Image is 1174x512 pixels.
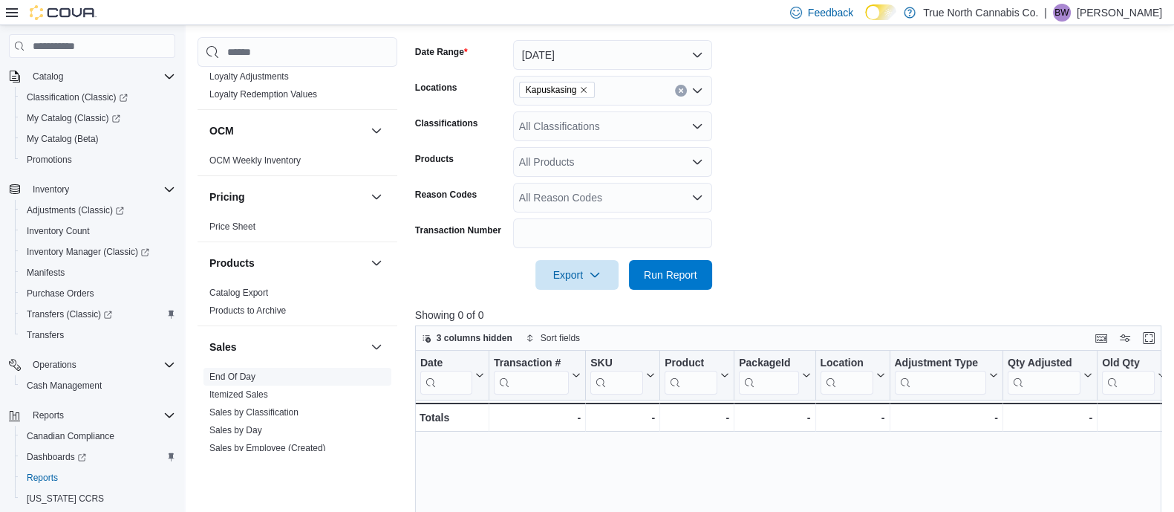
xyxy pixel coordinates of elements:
span: Kapuskasing [526,82,577,97]
label: Classifications [415,117,478,129]
div: Date [420,357,472,395]
button: Reports [3,405,181,426]
span: Products to Archive [209,305,286,317]
span: Promotions [21,151,175,169]
button: Transaction # [494,357,581,395]
div: Blaze Willett [1053,4,1071,22]
span: My Catalog (Classic) [21,109,175,127]
span: My Catalog (Beta) [21,130,175,148]
button: [US_STATE] CCRS [15,488,181,509]
span: Sales by Classification [209,406,299,418]
span: Reports [27,472,58,484]
div: OCM [198,152,397,175]
a: Sales by Day [209,425,262,435]
a: Loyalty Redemption Values [209,89,317,100]
a: Transfers [21,326,70,344]
button: Pricing [368,188,385,206]
button: Adjustment Type [894,357,998,395]
a: [US_STATE] CCRS [21,490,110,508]
button: Remove Kapuskasing from selection in this group [579,85,588,94]
span: My Catalog (Classic) [27,112,120,124]
span: Cash Management [27,380,102,392]
span: Loyalty Adjustments [209,71,289,82]
button: Clear input [675,85,687,97]
span: Sales by Employee (Created) [209,442,326,454]
button: Location [820,357,884,395]
span: Dashboards [27,451,86,463]
p: | [1044,4,1047,22]
a: My Catalog (Classic) [21,109,126,127]
div: Product [665,357,717,371]
button: Catalog [3,66,181,87]
span: Kapuskasing [519,82,596,98]
img: Cova [30,5,97,20]
div: Location [820,357,873,371]
a: Adjustments (Classic) [15,200,181,221]
button: Catalog [27,68,69,85]
span: Reports [27,406,175,424]
span: Operations [27,356,175,374]
span: Transfers [21,326,175,344]
a: Dashboards [21,448,92,466]
span: Classification (Classic) [27,91,128,103]
button: Keyboard shortcuts [1092,329,1110,347]
div: Transaction Url [494,357,569,395]
button: 3 columns hidden [416,329,518,347]
div: - [1008,409,1092,427]
div: Date [420,357,472,371]
button: Enter fullscreen [1140,329,1158,347]
button: Reports [27,406,70,424]
div: Adjustment Type [894,357,986,395]
span: Dark Mode [865,20,866,21]
span: Catalog [33,71,63,82]
div: Transaction # [494,357,569,371]
span: Dashboards [21,448,175,466]
button: Open list of options [691,156,703,168]
button: Products [368,254,385,272]
span: Purchase Orders [27,288,94,299]
a: Inventory Manager (Classic) [15,242,181,262]
a: Purchase Orders [21,285,100,302]
span: Inventory [27,181,175,198]
button: Sort fields [520,329,586,347]
a: Canadian Compliance [21,427,120,445]
span: Washington CCRS [21,490,175,508]
button: Products [209,256,365,270]
div: Loyalty [198,68,397,109]
div: - [665,409,729,427]
a: My Catalog (Beta) [21,130,105,148]
span: Reports [33,409,64,421]
div: Qty Adjusted [1008,357,1080,371]
p: Showing 0 of 0 [415,308,1169,323]
label: Transaction Number [415,224,501,236]
div: - [894,409,998,427]
span: Manifests [27,267,65,279]
button: Manifests [15,262,181,283]
span: Transfers (Classic) [21,305,175,323]
button: Qty Adjusted [1008,357,1092,395]
button: Export [535,260,619,290]
button: Operations [3,354,181,375]
a: Manifests [21,264,71,282]
div: Adjustment Type [894,357,986,371]
h3: OCM [209,123,234,138]
button: Cash Management [15,375,181,396]
span: Catalog Export [209,287,268,299]
a: My Catalog (Classic) [15,108,181,129]
button: OCM [368,122,385,140]
div: Old Qty [1102,357,1155,371]
span: Export [544,260,610,290]
div: Product [665,357,717,395]
p: True North Cannabis Co. [923,4,1038,22]
button: Inventory [27,181,75,198]
div: Package URL [739,357,798,395]
span: Canadian Compliance [21,427,175,445]
button: Operations [27,356,82,374]
span: Transfers (Classic) [27,308,112,320]
span: Catalog [27,68,175,85]
button: Sales [368,338,385,356]
div: - [1102,409,1167,427]
label: Products [415,153,454,165]
button: My Catalog (Beta) [15,129,181,149]
span: 3 columns hidden [437,332,512,344]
